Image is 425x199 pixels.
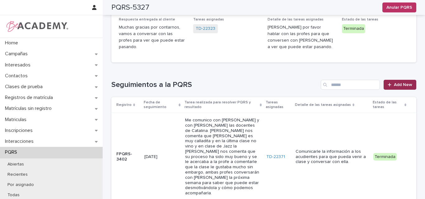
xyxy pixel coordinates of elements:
[373,153,397,161] div: Terminada
[2,149,22,155] p: PQRS
[373,99,403,111] p: Estado de las tareas
[2,40,23,46] p: Home
[342,18,378,21] span: Estado de las tareas
[2,106,57,111] p: Matrículas sin registro
[116,152,139,162] p: FPQRS-3402
[184,99,259,111] p: Tarea realizada para resolver PQRS y resultado
[116,102,132,108] p: Registro
[193,18,224,21] span: Tareas asignadas
[268,24,334,50] p: [PERSON_NAME] por favor hablar con las profes para que conversen con [PERSON_NAME] a ver que pued...
[296,149,368,165] p: Comunicarle la información a los acudientes para que pueda venir a clase y conversar con ella.
[394,83,412,87] span: Add New
[295,102,351,108] p: Detalle de las tareas asignadas
[144,99,177,111] p: Fecha de seguimiento
[2,162,29,167] p: Abiertas
[384,80,416,90] a: Add New
[144,154,180,160] p: [DATE]
[266,154,285,160] a: TD-22371
[2,62,35,68] p: Interesados
[119,18,175,21] span: Respuesta entregada al cliente
[382,2,416,12] button: Anular PQRS
[2,84,48,90] p: Clases de prueba
[119,24,186,50] p: Muchas gracias por contarnos, vamos a conversar con las profes para ver que puede estar pasando.
[2,95,58,101] p: Registros de matrícula
[386,4,412,11] span: Anular PQRS
[266,99,291,111] p: Tareas asignadas
[2,128,38,133] p: Inscripciones
[2,117,31,123] p: Matriculas
[2,51,33,57] p: Campañas
[268,18,324,21] span: Detalle de las tareas asignadas
[2,73,33,79] p: Contactos
[321,80,380,90] input: Search
[185,118,261,196] p: Me comunico con [PERSON_NAME] y con [PERSON_NAME] las docentes de Catalina. [PERSON_NAME] nos com...
[111,80,318,89] h1: Seguimientos a la PQRS
[2,172,33,177] p: Recientes
[5,20,69,33] img: WPrjXfSUmiLcdUfaYY4Q
[196,25,215,32] a: TD-22323
[342,24,365,33] div: Terminada
[2,138,39,144] p: Interacciones
[2,182,39,188] p: Por asignado
[2,192,25,198] p: Todas
[111,3,149,12] h2: PQRS-5327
